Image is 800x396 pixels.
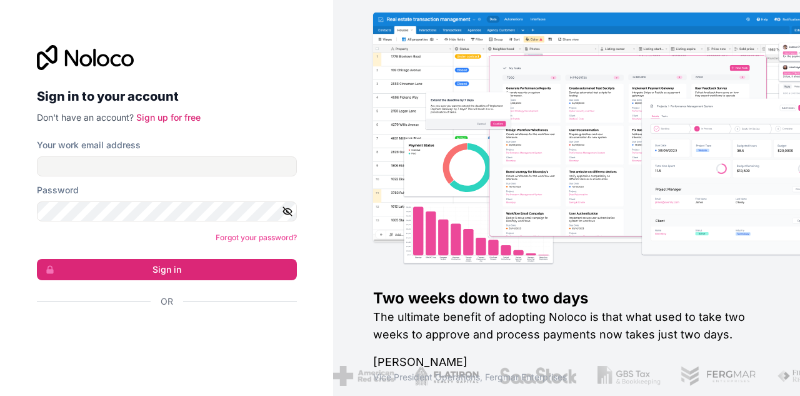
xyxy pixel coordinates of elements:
[373,308,760,343] h2: The ultimate benefit of adopting Noloco is that what used to take two weeks to approve and proces...
[373,353,760,371] h1: [PERSON_NAME]
[37,112,134,123] span: Don't have an account?
[161,295,173,308] span: Or
[37,259,297,280] button: Sign in
[37,85,297,108] h2: Sign in to your account
[216,233,297,242] a: Forgot your password?
[136,112,201,123] a: Sign up for free
[37,201,297,221] input: Password
[333,366,394,386] img: /assets/american-red-cross-BAupjrZR.png
[373,371,760,383] h1: Vice President Operations , Fergmar Enterprises
[37,184,79,196] label: Password
[373,288,760,308] h1: Two weeks down to two days
[37,156,297,176] input: Email address
[37,139,141,151] label: Your work email address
